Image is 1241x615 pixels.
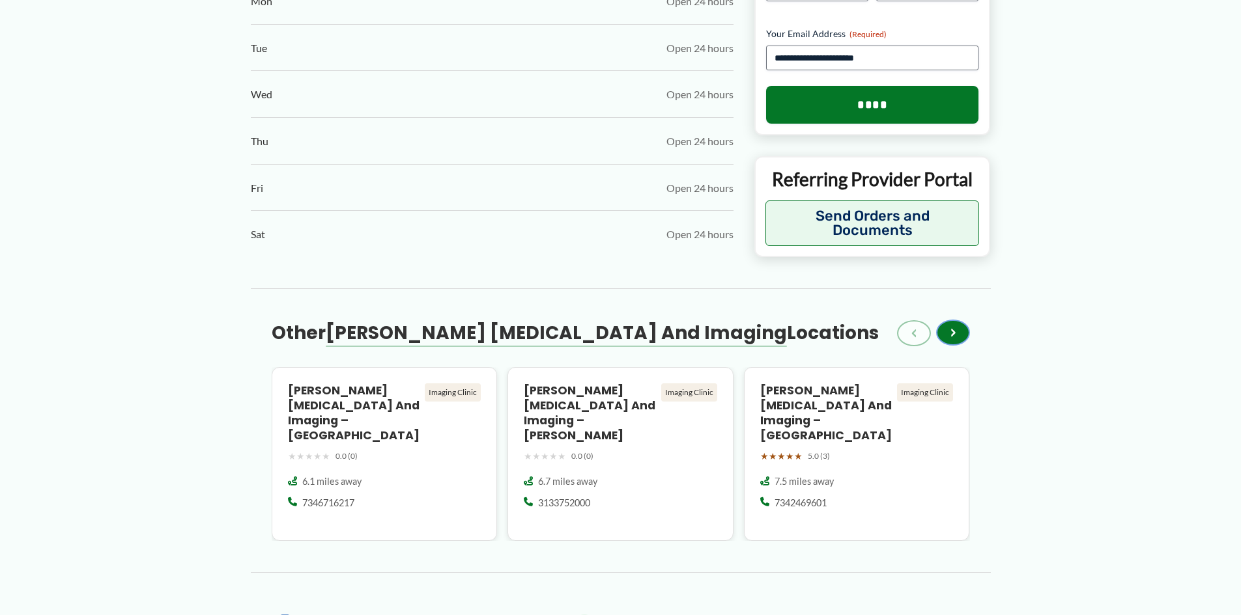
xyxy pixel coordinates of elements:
[666,131,734,151] span: Open 24 hours
[326,320,787,346] span: [PERSON_NAME] [MEDICAL_DATA] and Imaging
[272,321,879,345] h3: Other Locations
[666,85,734,104] span: Open 24 hours
[507,367,734,541] a: [PERSON_NAME] [MEDICAL_DATA] and Imaging – [PERSON_NAME] Imaging Clinic ★★★★★ 0.0 (0) 6.7 miles a...
[808,449,830,463] span: 5.0 (3)
[272,367,498,541] a: [PERSON_NAME] [MEDICAL_DATA] and Imaging – [GEOGRAPHIC_DATA] Imaging Clinic ★★★★★ 0.0 (0) 6.1 mil...
[760,448,769,465] span: ★
[288,383,420,443] h4: [PERSON_NAME] [MEDICAL_DATA] and Imaging – [GEOGRAPHIC_DATA]
[897,383,953,402] div: Imaging Clinic
[849,29,887,39] span: (Required)
[425,383,481,402] div: Imaging Clinic
[302,475,362,488] span: 6.1 miles away
[777,448,786,465] span: ★
[538,475,597,488] span: 6.7 miles away
[775,475,834,488] span: 7.5 miles away
[769,448,777,465] span: ★
[794,448,803,465] span: ★
[786,448,794,465] span: ★
[541,448,549,465] span: ★
[897,320,931,346] button: ‹
[251,85,272,104] span: Wed
[760,383,892,443] h4: [PERSON_NAME] [MEDICAL_DATA] and Imaging – [GEOGRAPHIC_DATA]
[532,448,541,465] span: ★
[666,225,734,244] span: Open 24 hours
[911,325,917,341] span: ‹
[666,38,734,58] span: Open 24 hours
[950,325,956,340] span: ›
[936,320,970,346] button: ›
[305,448,313,465] span: ★
[744,367,970,541] a: [PERSON_NAME] [MEDICAL_DATA] and Imaging – [GEOGRAPHIC_DATA] Imaging Clinic ★★★★★ 5.0 (3) 7.5 mil...
[661,383,717,402] div: Imaging Clinic
[549,448,558,465] span: ★
[558,448,566,465] span: ★
[251,38,267,58] span: Tue
[335,449,358,463] span: 0.0 (0)
[766,27,979,40] label: Your Email Address
[302,497,354,510] span: 7346716217
[571,449,593,463] span: 0.0 (0)
[313,448,322,465] span: ★
[288,448,296,465] span: ★
[538,497,590,510] span: 3133752000
[765,200,980,246] button: Send Orders and Documents
[251,178,263,198] span: Fri
[775,497,827,510] span: 7342469601
[322,448,330,465] span: ★
[524,383,656,443] h4: [PERSON_NAME] [MEDICAL_DATA] and Imaging – [PERSON_NAME]
[251,131,268,151] span: Thu
[524,448,532,465] span: ★
[296,448,305,465] span: ★
[765,167,980,191] p: Referring Provider Portal
[666,178,734,198] span: Open 24 hours
[251,225,265,244] span: Sat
